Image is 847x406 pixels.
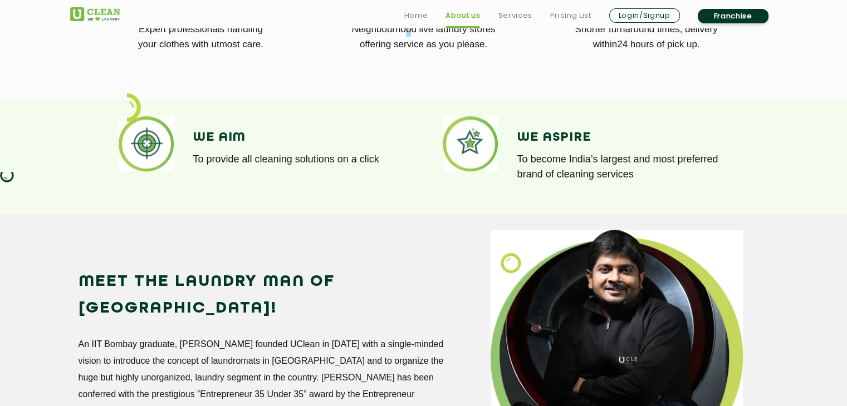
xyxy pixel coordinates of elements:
p: To become India’s largest and most preferred brand of cleaning services [517,152,731,182]
img: promise_icon_4_11zon.webp [119,116,174,171]
img: icon_2.png [127,93,141,122]
p: To provide all cleaning solutions on a click [193,152,407,167]
p: Neighbourhood live laundry stores offering service as you please. [321,22,527,52]
a: Login/Signup [609,8,680,23]
img: UClean Laundry and Dry Cleaning [70,7,120,21]
a: Franchise [698,9,768,23]
img: promise_icon_5_11zon.webp [443,116,498,171]
h4: We Aspire [517,130,731,145]
p: Shorter turnaround times, delivery within24 hours of pick up. [544,22,750,52]
h2: Meet the Laundry Man of [GEOGRAPHIC_DATA]! [79,269,447,322]
a: Services [498,9,532,22]
a: Pricing List [550,9,591,22]
a: About us [445,9,480,22]
p: Expert professionals handling your clothes with utmost care. [98,22,304,52]
h4: We Aim [193,130,407,145]
a: Home [404,9,428,22]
